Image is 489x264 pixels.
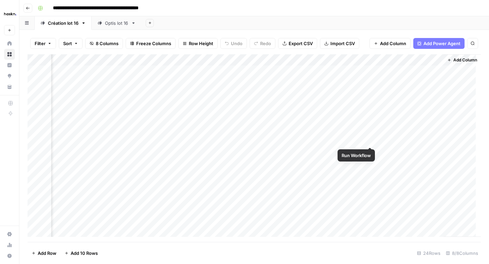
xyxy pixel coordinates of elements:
a: Création lot 16 [35,16,92,30]
a: Settings [4,229,15,240]
button: Redo [250,38,275,49]
a: Usage [4,240,15,250]
a: Browse [4,49,15,60]
a: Your Data [4,81,15,92]
div: 8/8 Columns [443,248,481,259]
span: Import CSV [330,40,355,47]
div: Run Workflow [342,152,371,159]
img: Haskn Logo [4,8,16,20]
button: Row Height [178,38,218,49]
a: Opportunities [4,71,15,81]
span: Add Power Agent [423,40,460,47]
button: Add 10 Rows [60,248,102,259]
button: 8 Columns [85,38,123,49]
button: Sort [59,38,83,49]
button: Help + Support [4,250,15,261]
span: Row Height [189,40,213,47]
span: Add Column [453,57,477,63]
button: Workspace: Haskn [4,5,15,22]
button: Add Column [445,56,480,64]
span: Freeze Columns [136,40,171,47]
button: Export CSV [278,38,317,49]
div: 24 Rows [414,248,443,259]
span: Add 10 Rows [71,250,98,257]
span: Sort [63,40,72,47]
button: Freeze Columns [126,38,176,49]
span: Export CSV [289,40,313,47]
span: 8 Columns [96,40,119,47]
button: Add Row [28,248,60,259]
a: Home [4,38,15,49]
button: Import CSV [320,38,359,49]
a: Insights [4,60,15,71]
button: Add Column [369,38,411,49]
a: Optis lot 16 [92,16,142,30]
button: Undo [220,38,247,49]
span: Filter [35,40,46,47]
span: Add Column [380,40,406,47]
button: Add Power Agent [413,38,465,49]
span: Redo [260,40,271,47]
div: Optis lot 16 [105,20,128,26]
span: Add Row [38,250,56,257]
button: Filter [30,38,56,49]
div: Création lot 16 [48,20,78,26]
span: Undo [231,40,242,47]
